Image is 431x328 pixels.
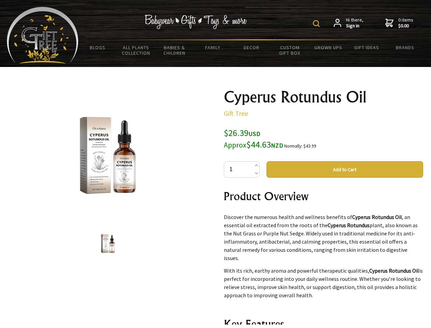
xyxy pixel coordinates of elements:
[267,161,423,178] button: Add to Cart
[224,89,423,105] h1: Cyperus Rotundus Oil
[346,23,363,29] strong: Sign in
[224,140,246,150] small: Approx
[145,15,247,29] img: Babywear - Gifts - Toys & more
[248,130,260,138] span: USD
[284,143,316,149] small: Normally: $43.99
[352,214,402,220] strong: Cyperus Rotundus Oil
[271,141,283,149] span: NZD
[309,40,347,55] a: Grown Ups
[385,17,413,29] a: 0 items$0.00
[224,109,248,118] a: Gift Tree
[7,7,78,64] img: Babyware - Gifts - Toys and more...
[224,127,283,150] span: $26.39 $44.63
[224,266,423,299] p: With its rich, earthy aroma and powerful therapeutic qualities, is perfect for incorporating into...
[369,267,419,274] strong: Cyperus Rotundus Oil
[55,102,161,209] img: Cyperus Rotundus Oil
[271,40,309,60] a: Custom Gift Box
[347,40,386,55] a: Gift Ideas
[386,40,425,55] a: Brands
[232,40,271,55] a: Decor
[398,17,413,29] span: 0 items
[78,40,117,55] a: BLOGS
[117,40,156,60] a: All Plants Collection
[346,17,363,29] span: Hi there,
[398,23,413,29] strong: $0.00
[224,213,423,262] p: Discover the numerous health and wellness benefits of , an essential oil extracted from the roots...
[334,17,363,29] a: Hi there,Sign in
[194,40,232,55] a: Family
[224,188,423,204] h2: Product Overview
[155,40,194,60] a: Babies & Children
[313,20,320,27] img: product search
[95,231,121,257] img: Cyperus Rotundus Oil
[328,222,370,229] strong: Cyperus Rotundus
